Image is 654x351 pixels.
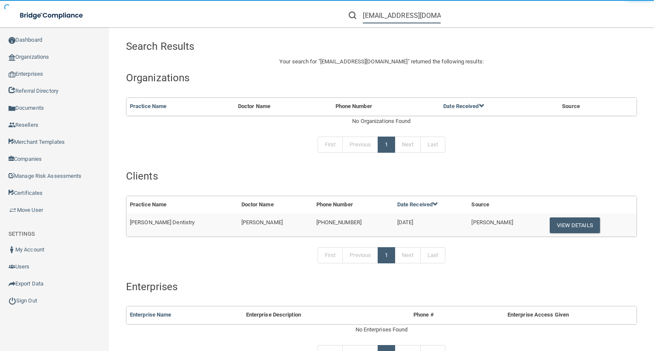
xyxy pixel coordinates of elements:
[391,306,456,324] th: Phone #
[349,11,356,19] img: ic-search.3b580494.png
[468,196,543,214] th: Source
[130,311,172,318] a: Enterprise Name
[241,219,283,225] span: [PERSON_NAME]
[342,137,378,153] a: Previous
[9,71,15,77] img: enterprise.0d942306.png
[9,297,16,305] img: ic_power_dark.7ecde6b1.png
[235,98,332,115] th: Doctor Name
[397,219,413,225] span: [DATE]
[126,171,637,182] h4: Clients
[559,98,620,115] th: Source
[316,219,361,225] span: [PHONE_NUMBER]
[126,116,637,126] div: No Organizations Found
[126,57,637,67] p: Your search for " " returned the following results:
[332,98,440,115] th: Phone Number
[9,122,15,128] img: ic_reseller.de258add.png
[378,247,395,263] a: 1
[126,72,637,83] h4: Organizations
[320,58,408,65] span: [EMAIL_ADDRESS][DOMAIN_NAME]
[9,105,15,112] img: icon-documents.8dae5593.png
[378,137,395,153] a: 1
[363,8,441,23] input: Search
[13,7,91,24] img: bridge_compliance_login_screen.278c3ca4.svg
[420,137,445,153] a: Last
[9,206,17,214] img: briefcase.64adab9b.png
[9,54,15,61] img: organization-icon.f8decf85.png
[313,196,394,214] th: Phone Number
[130,103,166,109] a: Practice Name
[395,247,420,263] a: Next
[9,263,15,270] img: icon-users.e205127d.png
[9,37,15,44] img: ic_dashboard_dark.d01f4a41.png
[318,247,343,263] a: First
[126,196,238,214] th: Practice Name
[9,280,15,287] img: icon-export.b9366987.png
[456,306,620,324] th: Enterprise Access Given
[126,281,637,292] h4: Enterprises
[130,219,195,225] span: [PERSON_NAME] Dentistry
[443,103,484,109] a: Date Received
[507,291,644,325] iframe: Drift Widget Chat Controller
[238,196,313,214] th: Doctor Name
[471,219,513,225] span: [PERSON_NAME]
[550,217,600,233] button: View Details
[126,41,332,52] h4: Search Results
[243,306,391,324] th: Enterprise Description
[9,246,15,253] img: ic_user_dark.df1a06c3.png
[397,201,438,208] a: Date Received
[318,137,343,153] a: First
[9,229,35,239] label: SETTINGS
[126,325,637,335] div: No Enterprises Found
[395,137,420,153] a: Next
[420,247,445,263] a: Last
[342,247,378,263] a: Previous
